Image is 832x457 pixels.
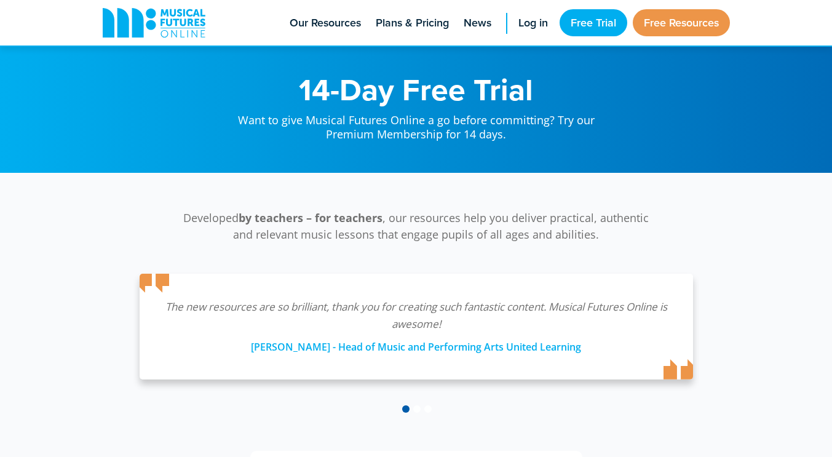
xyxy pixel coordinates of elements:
[290,15,361,31] span: Our Resources
[164,298,668,333] p: The new resources are so brilliant, thank you for creating such fantastic content. Musical Future...
[226,105,607,142] p: Want to give Musical Futures Online a go before committing? Try our Premium Membership for 14 days.
[560,9,627,36] a: Free Trial
[376,15,449,31] span: Plans & Pricing
[518,15,548,31] span: Log in
[164,333,668,355] div: [PERSON_NAME] - Head of Music and Performing Arts United Learning
[464,15,491,31] span: News
[176,210,656,243] p: Developed , our resources help you deliver practical, authentic and relevant music lessons that e...
[226,74,607,105] h1: 14-Day Free Trial
[239,210,382,225] strong: by teachers – for teachers
[633,9,730,36] a: Free Resources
